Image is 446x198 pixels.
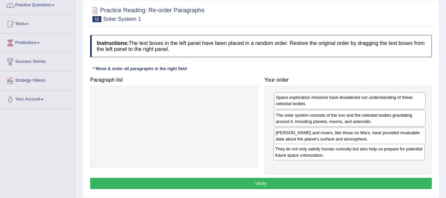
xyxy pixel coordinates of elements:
[0,90,76,107] a: Your Account
[103,16,141,22] small: Solar System 1
[274,110,426,127] div: The solar system consists of the sun and the celestial bodies gravitating around it, including pl...
[273,144,425,160] div: They do not only satisfy human curiosity but also help us prepare for potential future space colo...
[97,40,129,46] b: Instructions:
[90,6,204,22] h2: Practice Reading: Re-order Paragraphs
[0,15,76,31] a: Tests
[90,178,432,189] button: Verify
[0,71,76,88] a: Strategy Videos
[90,77,258,83] h4: Paragraph list
[90,65,189,72] div: * Move & order all paragraphs in the right field
[0,34,76,50] a: Predictions
[0,53,76,69] a: Success Stories
[274,92,426,109] div: Space exploration missions have broadened our understanding of these celestial bodies.
[274,128,426,144] div: [PERSON_NAME] and rovers, like those on Mars, have provided invaluable data about the planet's su...
[90,35,432,57] h4: The text boxes in the left panel have been placed in a random order. Restore the original order b...
[92,16,101,22] span: 11
[264,77,432,83] h4: Your order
